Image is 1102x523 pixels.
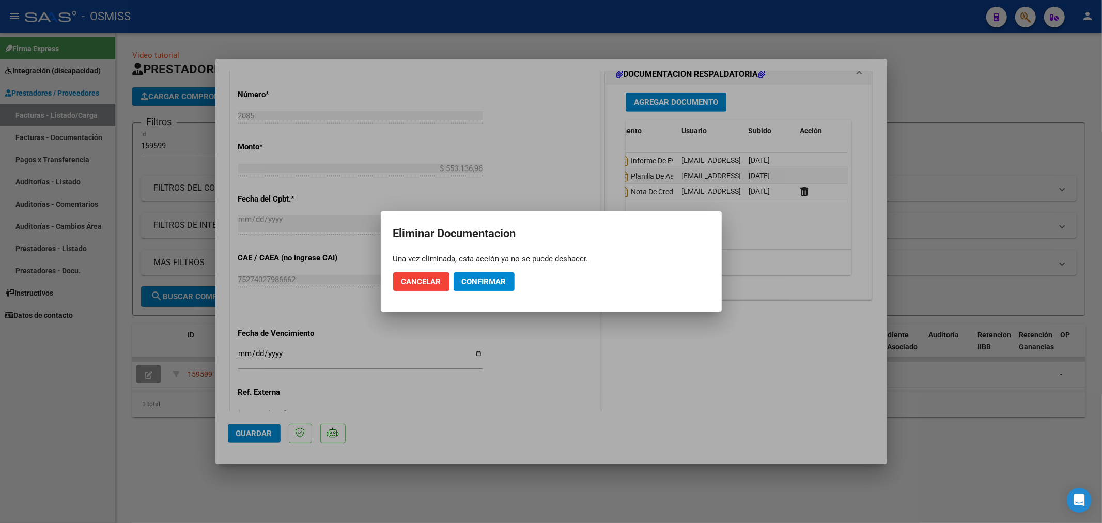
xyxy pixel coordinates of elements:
button: Confirmar [454,272,515,291]
span: Confirmar [462,277,506,286]
div: Una vez eliminada, esta acción ya no se puede deshacer. [393,254,709,264]
span: Cancelar [401,277,441,286]
button: Cancelar [393,272,449,291]
h2: Eliminar Documentacion [393,224,709,243]
div: Open Intercom Messenger [1067,488,1092,513]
